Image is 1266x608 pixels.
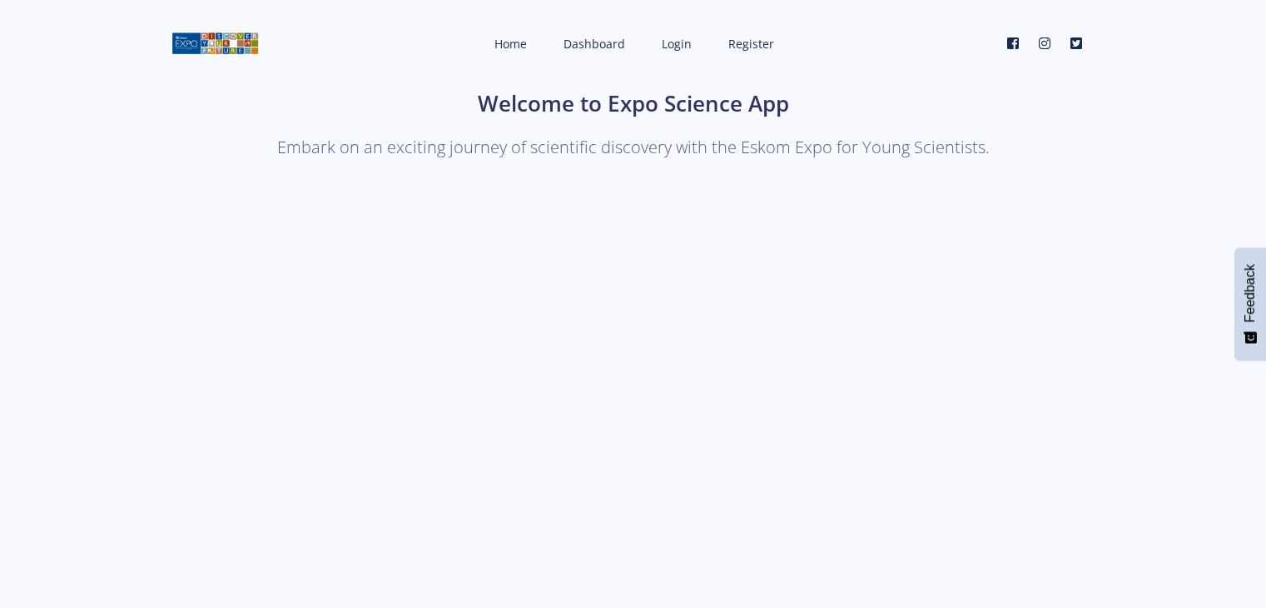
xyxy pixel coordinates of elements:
[494,36,527,52] span: Home
[712,22,787,66] a: Register
[1243,264,1258,322] span: Feedback
[171,31,259,56] img: logo01.png
[645,22,705,66] a: Login
[563,36,625,52] span: Dashboard
[171,133,1095,162] p: Embark on an exciting journey of scientific discovery with the Eskom Expo for Young Scientists.
[478,22,540,66] a: Home
[547,22,638,66] a: Dashboard
[662,36,692,52] span: Login
[1234,247,1266,361] button: Feedback - Show survey
[728,36,774,52] span: Register
[171,87,1095,120] h1: Welcome to Expo Science App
